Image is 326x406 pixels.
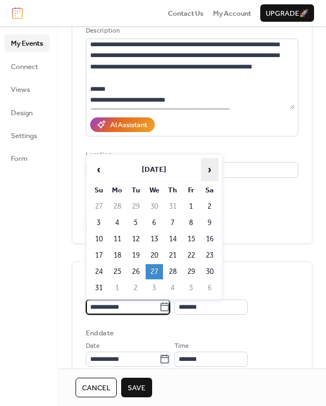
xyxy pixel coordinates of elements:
[201,215,218,230] td: 9
[213,8,251,18] a: My Account
[4,80,49,98] a: Views
[146,199,163,214] td: 30
[90,199,108,214] td: 27
[11,130,37,141] span: Settings
[86,26,296,36] div: Description
[201,248,218,263] td: 23
[183,199,200,214] td: 1
[109,158,200,182] th: [DATE]
[82,383,110,393] span: Cancel
[4,34,49,52] a: My Events
[11,61,38,72] span: Connect
[128,383,146,393] span: Save
[164,183,181,198] th: Th
[11,38,43,49] span: My Events
[164,280,181,296] td: 4
[91,159,107,180] span: ‹
[213,8,251,19] span: My Account
[4,127,49,144] a: Settings
[164,215,181,230] td: 7
[164,232,181,247] td: 14
[164,264,181,279] td: 28
[183,280,200,296] td: 5
[90,264,108,279] td: 24
[90,232,108,247] td: 10
[127,264,145,279] td: 26
[109,183,126,198] th: Mo
[201,199,218,214] td: 2
[12,7,23,19] img: logo
[146,280,163,296] td: 3
[183,264,200,279] td: 29
[86,341,99,352] span: Date
[90,117,155,132] button: AI Assistant
[174,341,189,352] span: Time
[146,232,163,247] td: 13
[127,199,145,214] td: 29
[127,280,145,296] td: 2
[127,248,145,263] td: 19
[11,153,28,164] span: Form
[109,280,126,296] td: 1
[183,232,200,247] td: 15
[202,159,218,180] span: ›
[168,8,204,19] span: Contact Us
[183,183,200,198] th: Fr
[110,120,147,130] div: AI Assistant
[11,108,33,118] span: Design
[164,248,181,263] td: 21
[121,378,152,397] button: Save
[127,215,145,230] td: 5
[109,248,126,263] td: 18
[4,58,49,75] a: Connect
[146,215,163,230] td: 6
[109,215,126,230] td: 4
[4,104,49,121] a: Design
[168,8,204,18] a: Contact Us
[90,280,108,296] td: 31
[90,183,108,198] th: Su
[183,215,200,230] td: 8
[201,183,218,198] th: Sa
[201,264,218,279] td: 30
[90,248,108,263] td: 17
[11,84,30,95] span: Views
[266,8,309,19] span: Upgrade 🚀
[127,232,145,247] td: 12
[76,378,117,397] button: Cancel
[146,248,163,263] td: 20
[86,149,296,160] div: Location
[109,264,126,279] td: 25
[201,280,218,296] td: 6
[260,4,314,22] button: Upgrade🚀
[183,248,200,263] td: 22
[109,232,126,247] td: 11
[164,199,181,214] td: 31
[4,149,49,167] a: Form
[86,328,114,339] div: End date
[146,264,163,279] td: 27
[146,183,163,198] th: We
[201,232,218,247] td: 16
[90,215,108,230] td: 3
[109,199,126,214] td: 28
[127,183,145,198] th: Tu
